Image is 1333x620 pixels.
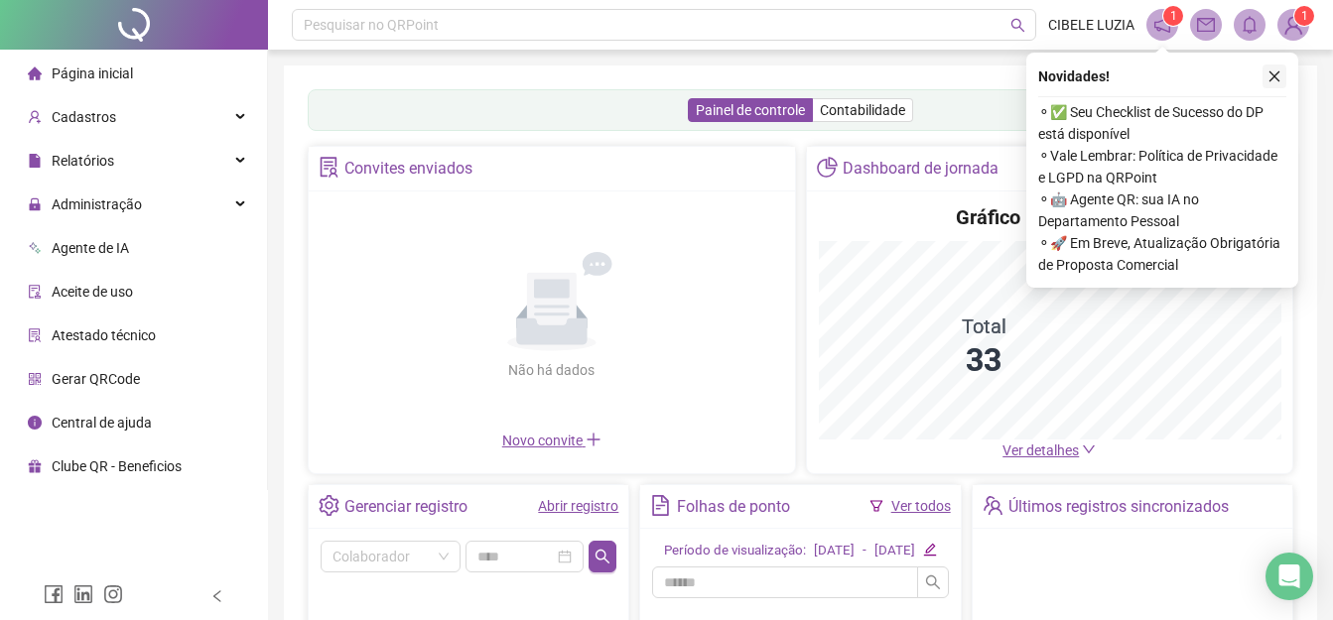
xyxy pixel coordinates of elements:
[1010,18,1025,33] span: search
[664,541,806,561] div: Período de visualização:
[1038,101,1286,145] span: ⚬ ✅ Seu Checklist de Sucesso do DP está disponível
[44,584,64,604] span: facebook
[1278,10,1308,40] img: 73019
[820,102,905,118] span: Contabilidade
[1197,16,1215,34] span: mail
[28,110,42,124] span: user-add
[52,371,140,387] span: Gerar QRCode
[344,152,472,186] div: Convites enviados
[28,328,42,342] span: solution
[52,458,182,474] span: Clube QR - Beneficios
[28,197,42,211] span: lock
[344,490,467,524] div: Gerenciar registro
[817,157,838,178] span: pie-chart
[1153,16,1171,34] span: notification
[28,285,42,299] span: audit
[1266,553,1313,600] div: Open Intercom Messenger
[1002,442,1079,458] span: Ver detalhes
[843,152,999,186] div: Dashboard de jornada
[1038,188,1286,232] span: ⚬ 🤖 Agente QR: sua IA no Departamento Pessoal
[1267,69,1281,83] span: close
[28,66,42,80] span: home
[28,372,42,386] span: qrcode
[1038,145,1286,188] span: ⚬ Vale Lembrar: Política de Privacidade e LGPD na QRPoint
[319,157,339,178] span: solution
[52,153,114,169] span: Relatórios
[863,541,866,561] div: -
[923,543,936,556] span: edit
[1008,490,1229,524] div: Últimos registros sincronizados
[874,541,915,561] div: [DATE]
[52,240,129,256] span: Agente de IA
[814,541,855,561] div: [DATE]
[1163,6,1183,26] sup: 1
[1241,16,1259,34] span: bell
[28,459,42,473] span: gift
[1301,9,1308,23] span: 1
[1170,9,1177,23] span: 1
[983,495,1003,516] span: team
[891,498,951,514] a: Ver todos
[28,416,42,430] span: info-circle
[595,549,610,564] span: search
[956,203,1020,231] h4: Gráfico
[461,359,643,381] div: Não há dados
[586,432,601,447] span: plus
[73,584,93,604] span: linkedin
[538,498,618,514] a: Abrir registro
[28,154,42,168] span: file
[1002,442,1096,458] a: Ver detalhes down
[319,495,339,516] span: setting
[1048,14,1134,36] span: CIBELE LUZIA
[869,499,883,513] span: filter
[103,584,123,604] span: instagram
[52,284,133,300] span: Aceite de uso
[1038,65,1110,87] span: Novidades !
[1082,442,1096,456] span: down
[52,415,152,431] span: Central de ajuda
[52,196,142,212] span: Administração
[677,490,790,524] div: Folhas de ponto
[210,589,224,603] span: left
[52,65,133,81] span: Página inicial
[52,327,156,343] span: Atestado técnico
[1294,6,1314,26] sup: Atualize o seu contato no menu Meus Dados
[1038,232,1286,276] span: ⚬ 🚀 Em Breve, Atualização Obrigatória de Proposta Comercial
[650,495,671,516] span: file-text
[502,433,601,448] span: Novo convite
[696,102,805,118] span: Painel de controle
[52,109,116,125] span: Cadastros
[925,574,941,590] span: search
